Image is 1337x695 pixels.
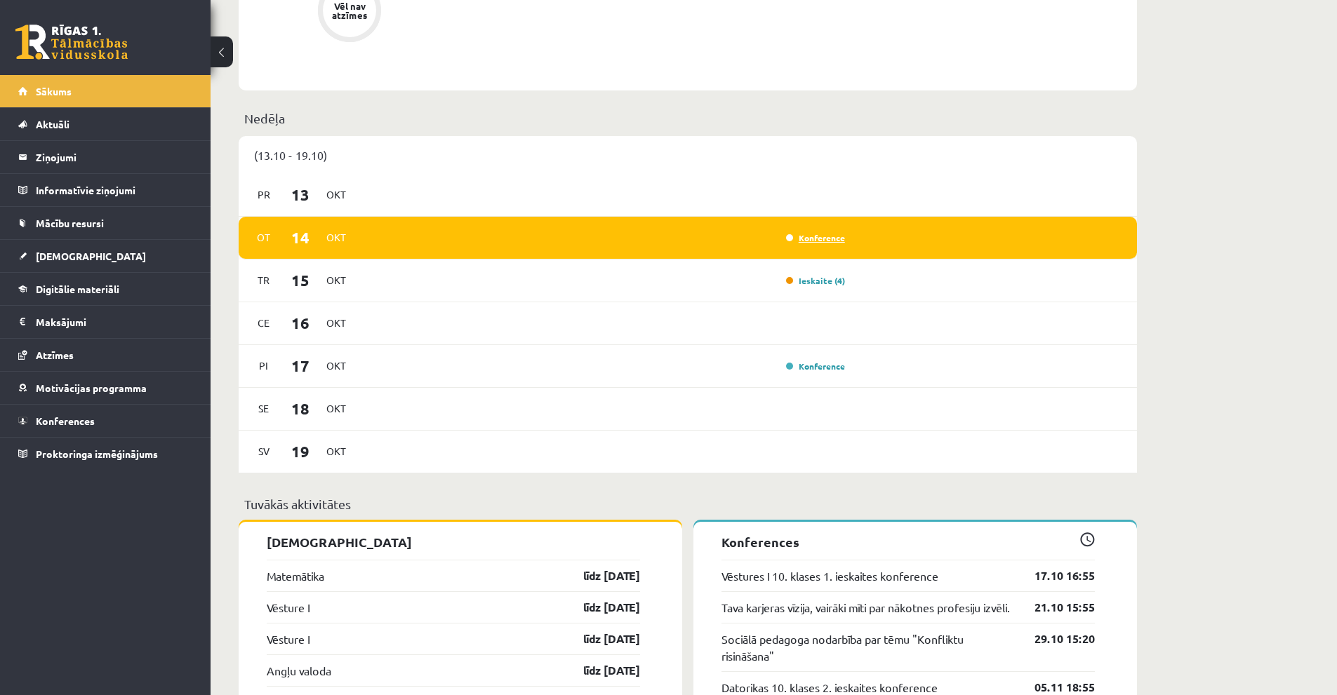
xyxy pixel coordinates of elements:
[267,630,310,647] a: Vēsture I
[249,269,279,291] span: Tr
[18,372,193,404] a: Motivācijas programma
[721,567,938,584] a: Vēstures I 10. klases 1. ieskaites konference
[36,382,147,394] span: Motivācijas programma
[18,141,193,173] a: Ziņojumi
[18,240,193,272] a: [DEMOGRAPHIC_DATA]
[321,355,351,377] span: Okt
[321,227,351,248] span: Okt
[249,440,279,462] span: Sv
[786,232,845,243] a: Konference
[36,414,95,427] span: Konferences
[321,312,351,334] span: Okt
[249,398,279,419] span: Se
[18,339,193,371] a: Atzīmes
[239,136,1137,174] div: (13.10 - 19.10)
[18,273,193,305] a: Digitālie materiāli
[18,405,193,437] a: Konferences
[279,354,322,377] span: 17
[321,398,351,419] span: Okt
[721,630,1013,664] a: Sociālā pedagoga nodarbība par tēmu "Konfliktu risināšana"
[786,275,845,286] a: Ieskaite (4)
[279,440,322,463] span: 19
[244,494,1131,513] p: Tuvākās aktivitātes
[786,360,845,372] a: Konference
[559,662,640,679] a: līdz [DATE]
[279,311,322,335] span: 16
[321,440,351,462] span: Okt
[18,438,193,470] a: Proktoringa izmēģinājums
[279,183,322,206] span: 13
[244,109,1131,128] p: Nedēļa
[36,447,158,460] span: Proktoringa izmēģinājums
[267,567,324,584] a: Matemātika
[321,184,351,205] span: Okt
[279,397,322,420] span: 18
[559,567,640,584] a: līdz [DATE]
[559,630,640,647] a: līdz [DATE]
[18,174,193,206] a: Informatīvie ziņojumi
[267,599,310,616] a: Vēsture I
[249,312,279,334] span: Ce
[721,532,1095,551] p: Konferences
[1013,599,1095,616] a: 21.10 15:55
[249,355,279,377] span: Pi
[267,532,640,551] p: [DEMOGRAPHIC_DATA]
[15,25,128,60] a: Rīgas 1. Tālmācības vidusskola
[267,662,331,679] a: Angļu valoda
[721,599,1010,616] a: Tava karjeras vīzija, vairāki mīti par nākotnes profesiju izvēli.
[18,108,193,140] a: Aktuāli
[18,75,193,107] a: Sākums
[36,349,74,361] span: Atzīmes
[36,174,193,206] legend: Informatīvie ziņojumi
[36,283,119,295] span: Digitālie materiāli
[18,207,193,239] a: Mācību resursi
[36,141,193,173] legend: Ziņojumi
[18,306,193,338] a: Maksājumi
[330,1,369,20] div: Vēl nav atzīmes
[249,184,279,205] span: Pr
[1013,567,1095,584] a: 17.10 16:55
[36,250,146,262] span: [DEMOGRAPHIC_DATA]
[36,217,104,229] span: Mācību resursi
[249,227,279,248] span: Ot
[321,269,351,291] span: Okt
[36,85,72,97] span: Sākums
[1013,630,1095,647] a: 29.10 15:20
[279,226,322,249] span: 14
[279,269,322,292] span: 15
[36,118,69,130] span: Aktuāli
[559,599,640,616] a: līdz [DATE]
[36,306,193,338] legend: Maksājumi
